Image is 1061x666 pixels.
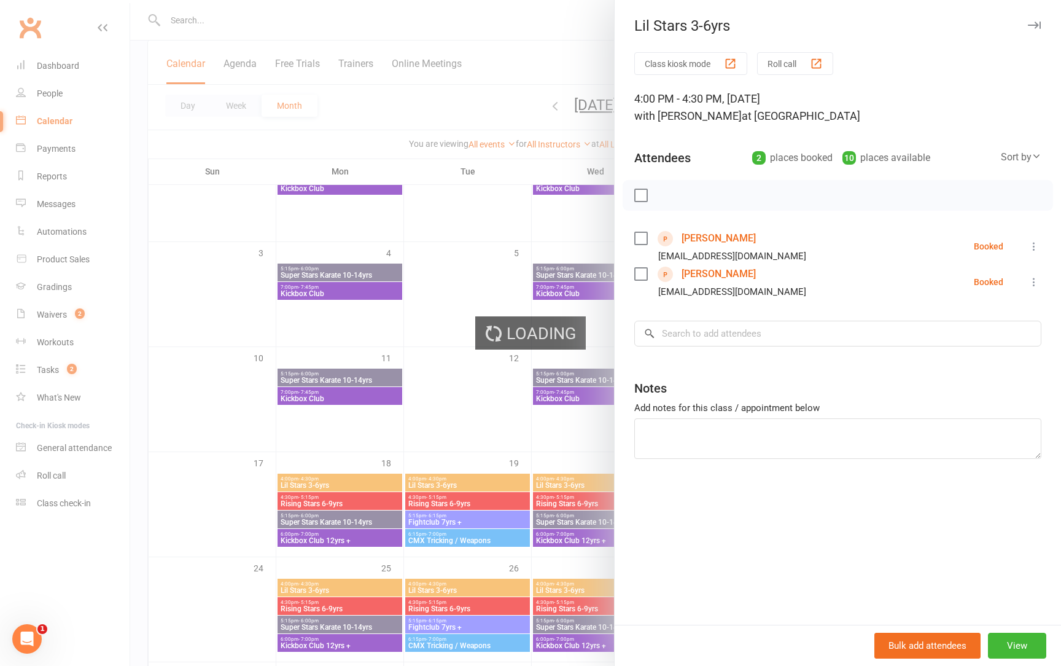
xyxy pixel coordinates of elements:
div: Booked [974,278,1003,286]
a: [PERSON_NAME] [682,264,756,284]
div: [EMAIL_ADDRESS][DOMAIN_NAME] [658,248,806,264]
div: 4:00 PM - 4:30 PM, [DATE] [634,90,1041,125]
div: 2 [752,151,766,165]
div: Add notes for this class / appointment below [634,401,1041,415]
input: Search to add attendees [634,321,1041,347]
span: 1 [37,624,47,634]
button: Roll call [757,52,833,75]
div: Booked [974,242,1003,251]
div: Attendees [634,149,691,166]
span: at [GEOGRAPHIC_DATA] [742,109,860,122]
div: Notes [634,380,667,397]
a: [PERSON_NAME] [682,229,756,248]
button: Class kiosk mode [634,52,747,75]
div: places available [842,149,930,166]
iframe: Intercom live chat [12,624,42,654]
div: Lil Stars 3-6yrs [615,17,1061,34]
button: View [988,633,1046,659]
div: 10 [842,151,856,165]
div: Sort by [1001,149,1041,165]
div: places booked [752,149,833,166]
div: [EMAIL_ADDRESS][DOMAIN_NAME] [658,284,806,300]
span: with [PERSON_NAME] [634,109,742,122]
button: Bulk add attendees [874,633,981,659]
